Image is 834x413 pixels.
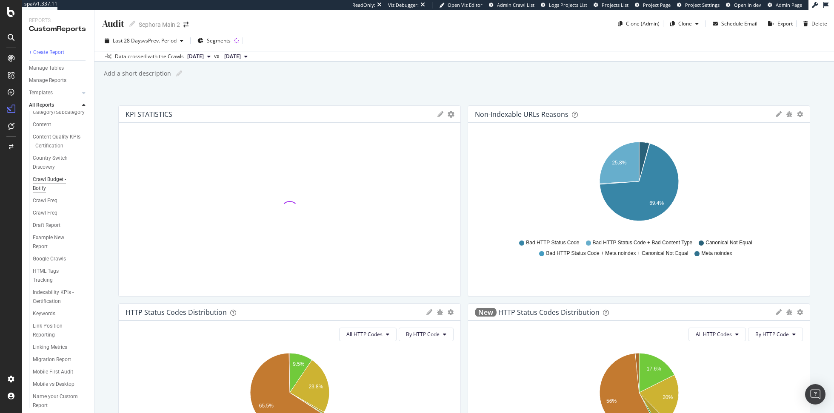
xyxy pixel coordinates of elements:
span: Logs Projects List [549,2,587,8]
button: Clone [667,17,702,31]
button: All HTTP Codes [339,328,397,341]
button: By HTTP Code [399,328,454,341]
span: By HTTP Code [406,331,440,338]
div: Content [33,120,51,129]
div: Country Switch Discovery [33,154,81,172]
a: Content [33,120,88,129]
button: Clone (Admin) [614,17,660,31]
span: Canonical Not Equal [705,239,752,246]
text: 69.4% [649,200,664,206]
div: bug [786,309,793,315]
div: arrow-right-arrow-left [183,22,189,28]
i: Edit report name [176,71,182,76]
a: Templates [29,88,80,97]
a: Category/Subcategory [33,108,88,117]
text: 56% [606,398,617,404]
a: Project Page [635,2,671,8]
button: Last 28 DaysvsPrev. Period [101,34,187,48]
div: Non-Indexable URLs Reasons [475,110,568,119]
a: Link Position Reporting [33,322,88,339]
div: Sephora Main 2 [139,20,180,29]
text: 25.8% [612,160,626,166]
a: Country Switch Discovery [33,154,88,172]
div: CustomReports [29,24,87,34]
text: 9.5% [293,361,305,367]
span: Last 28 Days [113,37,143,44]
span: Open Viz Editor [448,2,483,8]
a: Linking Metrics [33,343,88,352]
button: Schedule Email [709,17,757,31]
a: Mobile vs Desktop [33,380,88,389]
div: Clone (Admin) [626,20,660,27]
div: gear [448,111,454,117]
div: KPI STATISTICS [126,110,172,119]
div: Linking Metrics [33,343,67,352]
span: vs [214,52,221,60]
a: Manage Tables [29,64,88,73]
span: Admin Crawl List [497,2,534,8]
button: By HTTP Code [748,328,803,341]
div: Data crossed with the Crawls [115,53,184,60]
a: Open in dev [726,2,761,8]
span: Bad HTTP Status Code + Bad Content Type [593,239,693,246]
a: Admin Page [768,2,802,8]
span: Open in dev [734,2,761,8]
text: 23.8% [308,384,323,390]
span: vs Prev. Period [143,37,177,44]
a: Crawl Budget - Botify [33,175,88,193]
div: Crawl Freq [33,209,57,218]
a: Mobile First Audit [33,368,88,376]
span: Admin Page [776,2,802,8]
span: new [475,308,497,317]
div: Content Quality KPIs - Certification [33,133,83,150]
a: Admin Crawl List [489,2,534,8]
div: Export [777,20,793,27]
div: Link Position Reporting [33,322,80,339]
div: ReadOnly: [352,2,375,8]
span: Segments [207,37,231,44]
div: Non-Indexable URLs ReasonsgeargearA chart.Bad HTTP Status CodeBad HTTP Status Code + Bad Content ... [468,105,810,297]
div: Mobile First Audit [33,368,73,376]
a: HTML Tags Tracking [33,267,88,285]
text: 20% [663,394,673,400]
div: Draft Report [33,221,60,230]
div: Google Crawls [33,255,66,263]
span: All HTTP Codes [696,331,732,338]
button: Segments [194,34,234,48]
a: Projects List [594,2,628,8]
div: Manage Tables [29,64,64,73]
a: Content Quality KPIs - Certification [33,133,88,150]
a: + Create Report [29,48,88,57]
a: Google Crawls [33,255,88,263]
div: Clone [678,20,692,27]
span: Bad HTTP Status Code [526,239,579,246]
a: Keywords [33,309,88,318]
div: KPI STATISTICSgeargear [118,105,461,297]
div: Add a short description [103,69,171,78]
div: Audit [101,17,124,30]
button: [DATE] [184,51,214,62]
div: Indexability KPIs - Certification [33,288,82,306]
div: gear [448,309,454,315]
svg: A chart. [475,137,803,235]
div: Reports [29,17,87,24]
div: Crawl Budget - Botify [33,175,80,193]
a: Name your Custom Report [33,392,88,410]
span: Project Page [643,2,671,8]
span: 2025 Jul. 3rd [224,53,241,60]
div: Migration Report [33,355,71,364]
div: Name your Custom Report [33,392,81,410]
div: Templates [29,88,53,97]
div: gear [797,309,803,315]
div: Viz Debugger: [388,2,419,8]
a: Project Settings [677,2,720,8]
div: Example New Report [33,233,80,251]
button: Delete [800,17,827,31]
button: [DATE] [221,51,251,62]
div: bug [786,111,793,117]
div: Category/Subcategory [33,108,85,117]
div: bug [437,309,443,315]
div: HTTP Status Codes Distribution [126,308,227,317]
span: 2025 Sep. 2nd [187,53,204,60]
